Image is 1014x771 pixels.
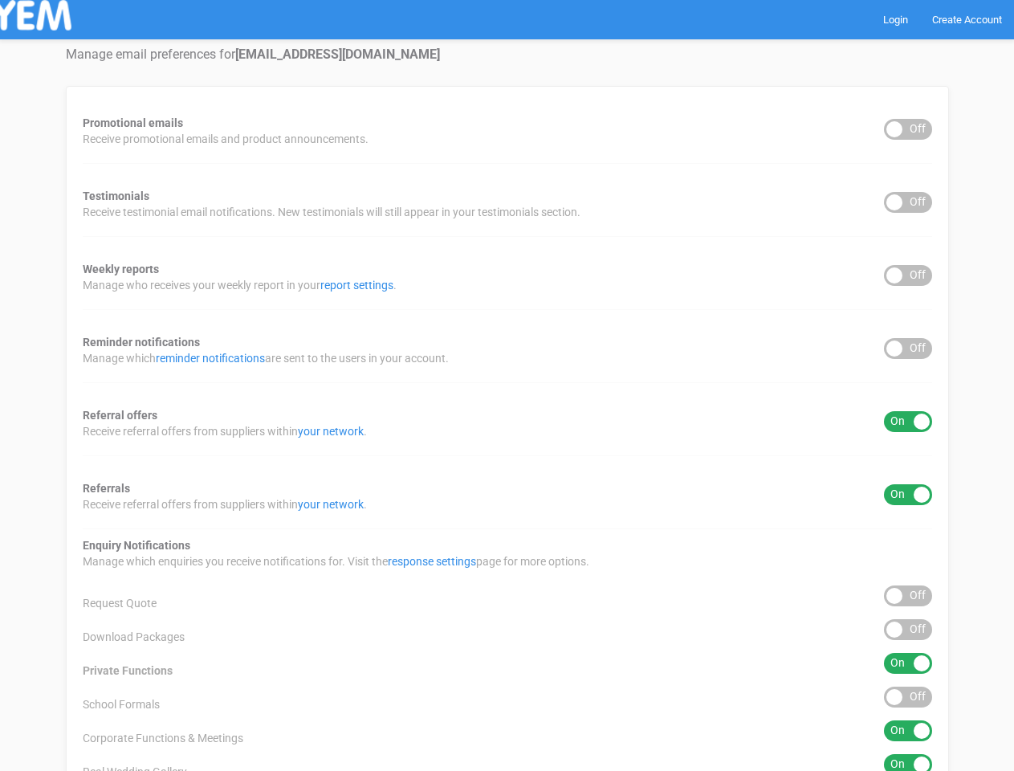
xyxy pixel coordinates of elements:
[83,629,185,645] span: Download Packages
[156,352,265,365] a: reminder notifications
[83,336,200,349] strong: Reminder notifications
[83,730,243,746] span: Corporate Functions & Meetings
[388,555,476,568] a: response settings
[83,496,367,512] span: Receive referral offers from suppliers within .
[83,277,397,293] span: Manage who receives your weekly report in your .
[83,663,173,679] span: Private Functions
[298,498,364,511] a: your network
[83,423,367,439] span: Receive referral offers from suppliers within .
[83,595,157,611] span: Request Quote
[83,190,149,202] strong: Testimonials
[83,409,157,422] strong: Referral offers
[83,263,159,275] strong: Weekly reports
[83,482,130,495] strong: Referrals
[298,425,364,438] a: your network
[83,350,449,366] span: Manage which are sent to the users in your account.
[83,116,183,129] strong: Promotional emails
[83,553,589,569] span: Manage which enquiries you receive notifications for. Visit the page for more options.
[83,204,580,220] span: Receive testimonial email notifications. New testimonials will still appear in your testimonials ...
[320,279,393,292] a: report settings
[83,539,190,552] strong: Enquiry Notifications
[235,47,440,62] strong: [EMAIL_ADDRESS][DOMAIN_NAME]
[66,47,949,62] h4: Manage email preferences for
[83,131,369,147] span: Receive promotional emails and product announcements.
[83,696,160,712] span: School Formals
